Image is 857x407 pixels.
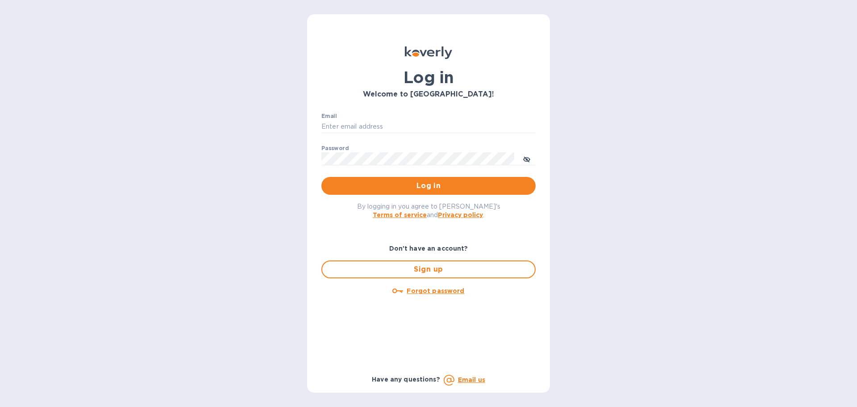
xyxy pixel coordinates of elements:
[329,180,528,191] span: Log in
[458,376,485,383] a: Email us
[357,203,500,218] span: By logging in you agree to [PERSON_NAME]'s and .
[389,245,468,252] b: Don't have an account?
[405,46,452,59] img: Koverly
[373,211,427,218] a: Terms of service
[321,146,349,151] label: Password
[407,287,464,294] u: Forgot password
[438,211,483,218] a: Privacy policy
[372,376,440,383] b: Have any questions?
[321,120,536,134] input: Enter email address
[321,68,536,87] h1: Log in
[321,90,536,99] h3: Welcome to [GEOGRAPHIC_DATA]!
[321,260,536,278] button: Sign up
[518,150,536,168] button: toggle password visibility
[321,113,337,119] label: Email
[321,177,536,195] button: Log in
[329,264,528,275] span: Sign up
